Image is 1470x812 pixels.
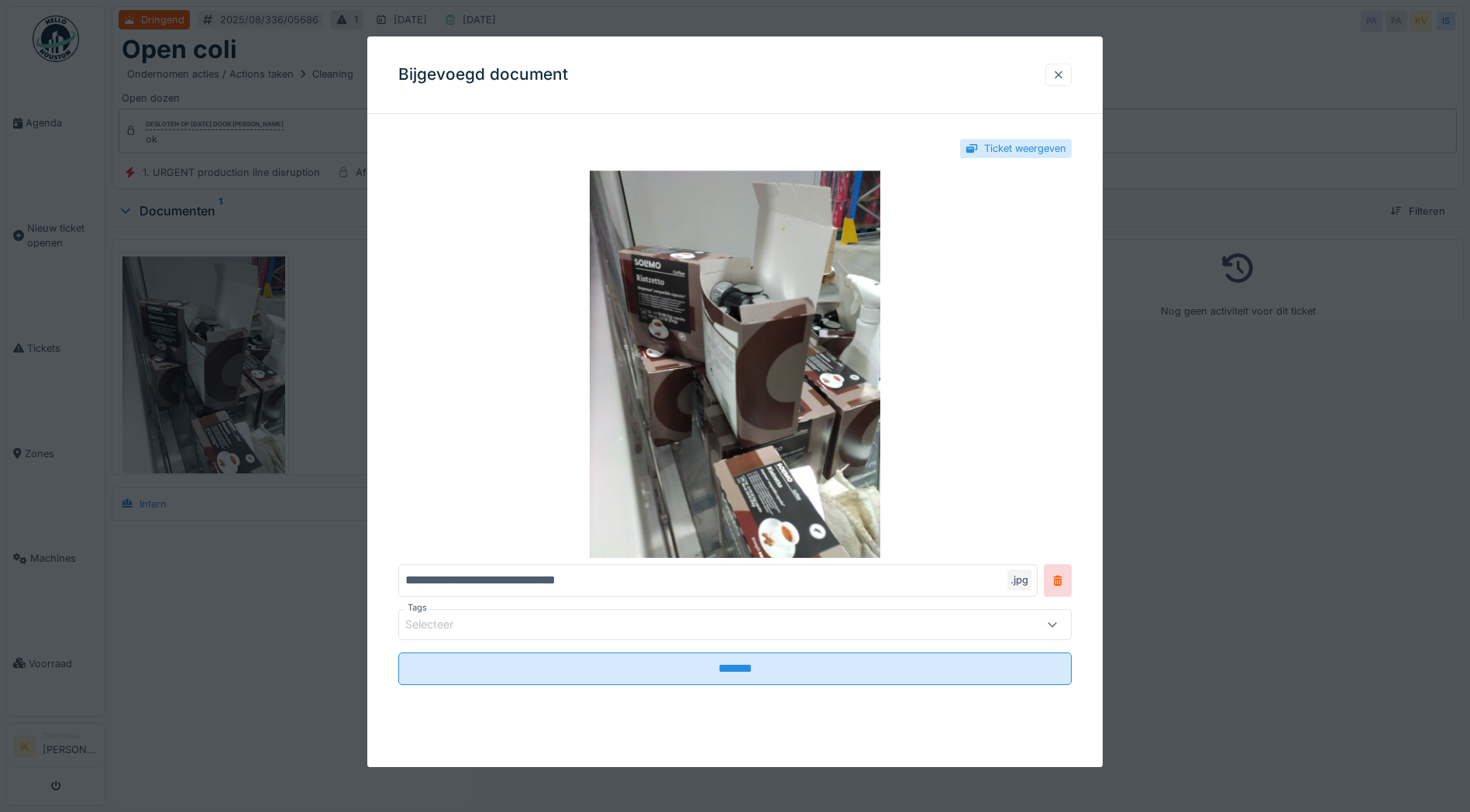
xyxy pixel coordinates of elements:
label: Tags [405,601,430,614]
div: Selecteer [405,617,475,634]
div: Ticket weergeven [984,141,1066,156]
div: .jpg [1007,569,1031,590]
img: 3121c44a-bd39-41e9-be42-25a6125281f2-17555008476364865009610488224492.jpg [398,170,1072,558]
h3: Bijgevoegd document [398,65,568,84]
